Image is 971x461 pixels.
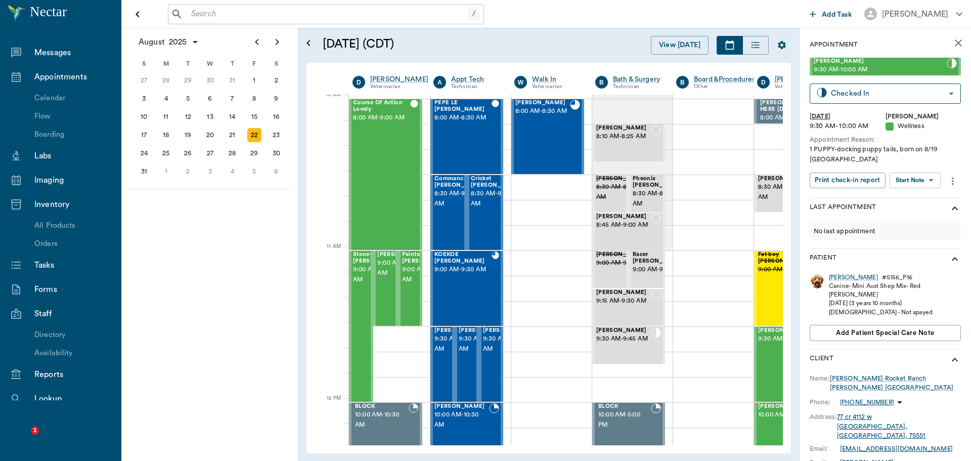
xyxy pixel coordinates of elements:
div: Monday, August 4, 2025 [159,92,173,106]
span: 9:00 AM - 10:00 AM [353,265,404,285]
div: [DEMOGRAPHIC_DATA] - Not spayed [829,308,961,317]
div: Wednesday, July 30, 2025 [203,73,217,88]
span: [PERSON_NAME] [434,327,485,334]
div: Availability [34,348,117,359]
button: Add Task [806,5,856,23]
div: Thursday, August 28, 2025 [225,146,239,160]
button: more [945,173,961,190]
div: S [265,56,287,71]
div: Tuesday, August 12, 2025 [181,110,195,124]
div: D [757,76,770,89]
button: View [DATE] [651,36,709,55]
span: 8:30 AM - 9:00 AM [434,189,485,209]
div: Other [694,82,756,91]
div: F [243,56,266,71]
span: BLOCK [598,403,651,410]
a: Appt Tech [451,74,499,85]
div: Saturday, August 23, 2025 [269,128,283,142]
div: Tuesday, August 5, 2025 [181,92,195,106]
div: Thursday, August 7, 2025 [225,92,239,106]
span: [PERSON_NAME] [483,327,534,334]
span: Racer [PERSON_NAME] [633,252,683,265]
div: Wellness [886,121,961,131]
div: Boarding [34,129,117,140]
a: [PERSON_NAME] [829,273,878,282]
span: 8:30 AM - 8:45 AM [758,182,809,202]
div: Email: [810,444,840,453]
span: 8:30 AM - 8:45 AM [596,182,647,202]
div: NOT_CONFIRMED, 8:30 AM - 8:45 AM [754,175,790,213]
span: [PERSON_NAME] [377,252,428,258]
div: READY_TO_CHECKOUT, 8:00 AM - 8:30 AM [511,99,584,175]
div: Board &Procedures [694,74,756,85]
div: BOOKED, 8:00 AM - 8:10 AM [754,99,790,124]
div: [DATE] (3 years 10 months) [829,299,961,308]
div: Bath & Surgery [613,74,661,85]
div: Friday, August 1, 2025 [247,73,261,88]
div: Monday, August 11, 2025 [159,110,173,124]
div: CHECKED_IN, 9:30 AM - 9:45 AM [592,326,665,364]
p: Appointment [810,40,858,50]
span: 9:30 AM - 10:00 AM [434,334,485,354]
span: Add patient Special Care Note [836,327,934,339]
div: Friday, August 15, 2025 [247,110,261,124]
div: Appointments [34,71,111,83]
span: 9:30 AM - 10:00 AM [483,334,534,354]
span: 10:00 AM - 10:30 AM [355,410,409,430]
span: 9:00 AM - 9:30 AM [377,258,428,278]
div: Wednesday, August 20, 2025 [203,128,217,142]
div: / [468,7,479,21]
span: PEPE LE [PERSON_NAME] [434,100,492,113]
a: [PERSON_NAME] Rocket Ranch [PERSON_NAME] [GEOGRAPHIC_DATA] [830,374,961,393]
div: 12 PM [315,393,341,418]
button: Print check-in report [810,173,886,188]
div: A [433,76,446,89]
span: [PERSON_NAME] [758,176,809,182]
div: T [177,56,199,71]
div: Technician [613,82,661,91]
div: 11 AM [315,241,341,267]
div: Address: [810,412,837,422]
a: [PERSON_NAME] [775,74,833,85]
div: Wednesday, August 6, 2025 [203,92,217,106]
div: CHECKED_IN, 9:00 AM - 9:30 AM [398,250,422,326]
div: Veterinarian [370,82,428,91]
div: Thursday, August 14, 2025 [225,110,239,124]
div: Saturday, August 16, 2025 [269,110,283,124]
div: 10 AM [315,90,341,115]
img: Profile Image [810,273,825,288]
span: August [137,35,167,49]
div: Wednesday, August 27, 2025 [203,146,217,160]
span: [PERSON_NAME] [814,58,947,65]
div: [PERSON_NAME] [886,112,961,121]
a: [PERSON_NAME] [370,74,428,85]
div: T [221,56,243,71]
span: BLOCK [355,403,409,410]
span: [PERSON_NAME] [434,403,489,410]
svg: show more [949,202,961,215]
h6: Nectar [30,1,113,23]
div: NOT_CONFIRMED, 9:30 AM - 10:00 AM [479,326,503,402]
div: CHECKED_OUT, 8:00 AM - 9:00 AM [349,99,422,250]
div: Tuesday, July 29, 2025 [181,73,195,88]
div: Thursday, August 21, 2025 [225,128,239,142]
span: Cricket [PERSON_NAME] [471,176,521,189]
div: Monday, July 28, 2025 [159,73,173,88]
input: Search [187,7,468,21]
div: M [155,56,178,71]
div: Checked In [831,88,945,99]
div: [PERSON_NAME] [882,8,948,20]
span: 1 [31,427,39,435]
div: No last appointment [810,223,961,240]
span: KOEKOE [PERSON_NAME] [434,252,492,265]
div: Wednesday, August 13, 2025 [203,110,217,124]
p: Client [810,354,833,366]
span: [PERSON_NAME] [515,100,570,106]
span: [PERSON_NAME] [596,125,651,132]
div: Reports [34,368,111,381]
div: Veterinarian [775,82,833,91]
div: Tuesday, August 19, 2025 [181,128,195,142]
